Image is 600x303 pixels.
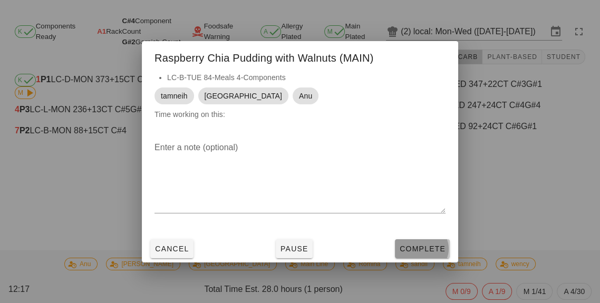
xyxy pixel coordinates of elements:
span: Cancel [154,245,189,253]
button: Cancel [150,239,193,258]
span: Anu [299,87,312,104]
li: LC-B-TUE 84-Meals 4-Components [167,72,446,83]
div: Raspberry Chia Pudding with Walnuts (MAIN) [142,41,458,72]
button: Pause [276,239,313,258]
span: Complete [399,245,446,253]
button: Complete [395,239,450,258]
span: Pause [280,245,308,253]
span: [GEOGRAPHIC_DATA] [205,87,282,104]
div: Time working on this: [142,72,458,131]
span: tamneih [161,87,188,104]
